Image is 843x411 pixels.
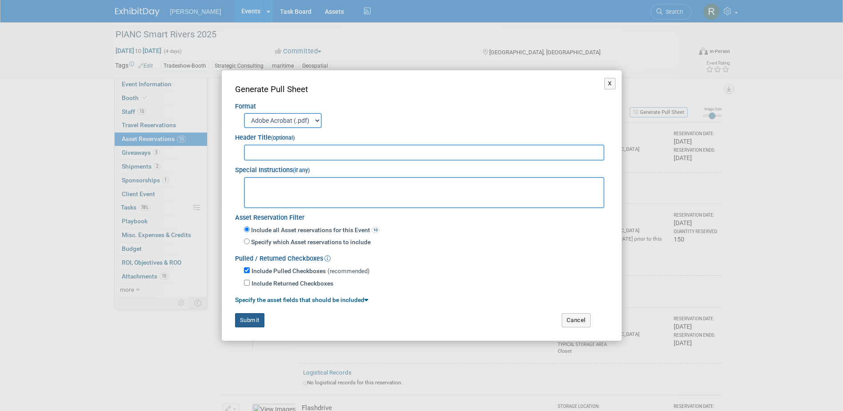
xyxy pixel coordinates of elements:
div: Header Title [235,128,608,143]
button: Submit [235,313,264,327]
div: Special Instructions [235,161,608,175]
span: (recommended) [328,268,370,274]
div: Asset Reservation Filter [235,208,608,223]
small: (if any) [293,167,310,173]
label: Include all Asset reservations for this Event [250,226,380,235]
small: (optional) [271,135,295,141]
div: Pulled / Returned Checkboxes [235,249,608,264]
span: 10 [372,227,380,233]
div: Generate Pull Sheet [235,84,608,96]
div: Format [235,96,608,112]
a: Specify the asset fields that should be included [235,296,368,303]
button: Cancel [562,313,591,327]
label: Include Pulled Checkboxes [252,267,326,276]
label: Specify which Asset reservations to include [250,238,371,247]
label: Include Returned Checkboxes [252,279,333,288]
button: X [604,78,615,89]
